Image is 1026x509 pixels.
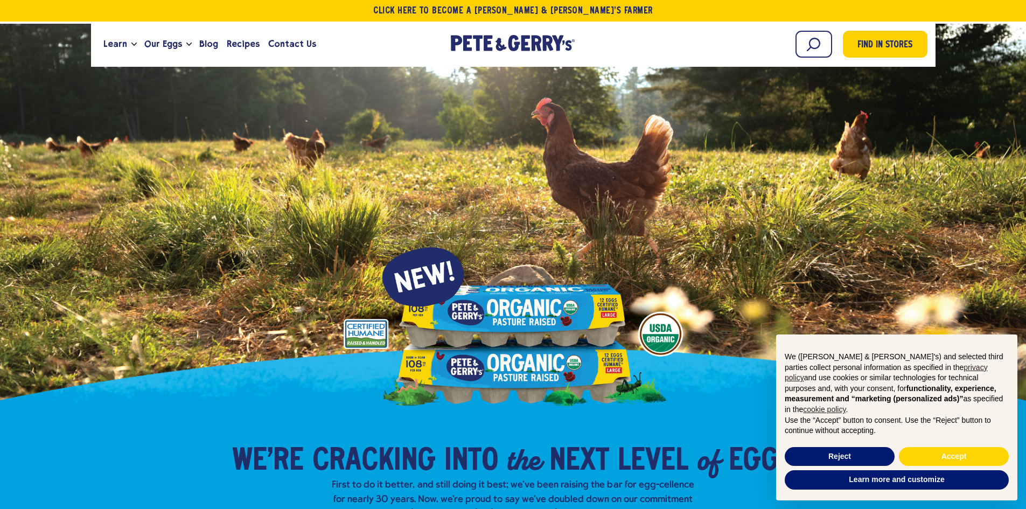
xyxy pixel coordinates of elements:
[549,445,609,478] span: Next
[186,43,192,46] button: Open the dropdown menu for Our Eggs
[144,37,182,51] span: Our Eggs
[697,440,720,479] em: of
[899,447,1009,466] button: Accept
[843,31,927,58] a: Find in Stores
[268,37,316,51] span: Contact Us
[857,38,912,53] span: Find in Stores
[222,30,264,59] a: Recipes
[312,445,436,478] span: Cracking
[444,445,498,478] span: into
[103,37,127,51] span: Learn
[618,445,688,478] span: Level
[99,30,131,59] a: Learn
[195,30,222,59] a: Blog
[785,415,1009,436] p: Use the “Accept” button to consent. Use the “Reject” button to continue without accepting.
[785,352,1009,415] p: We ([PERSON_NAME] & [PERSON_NAME]'s) and selected third parties collect personal information as s...
[803,405,846,414] a: cookie policy
[232,445,304,478] span: We’re
[785,470,1009,490] button: Learn more and customize
[729,445,794,478] span: Eggs​
[131,43,137,46] button: Open the dropdown menu for Learn
[264,30,320,59] a: Contact Us
[140,30,186,59] a: Our Eggs
[795,31,832,58] input: Search
[785,447,895,466] button: Reject
[767,326,1026,509] div: Notice
[199,37,218,51] span: Blog
[227,37,260,51] span: Recipes
[507,440,541,479] em: the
